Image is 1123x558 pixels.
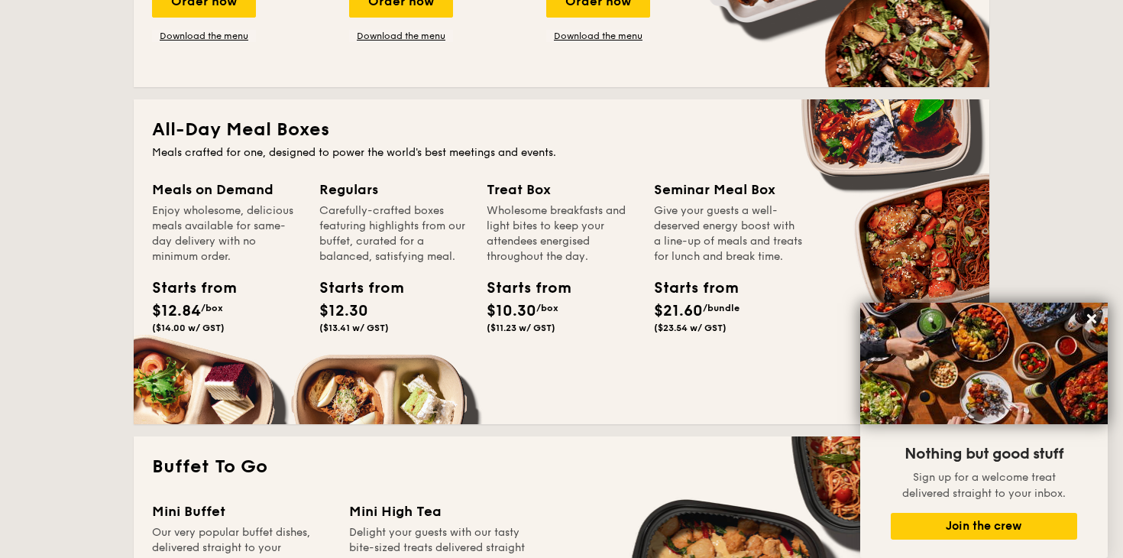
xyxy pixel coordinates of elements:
div: Give your guests a well-deserved energy boost with a line-up of meals and treats for lunch and br... [654,203,803,264]
span: $12.30 [319,302,368,320]
a: Download the menu [152,30,256,42]
div: Wholesome breakfasts and light bites to keep your attendees energised throughout the day. [487,203,636,264]
span: $21.60 [654,302,703,320]
div: Carefully-crafted boxes featuring highlights from our buffet, curated for a balanced, satisfying ... [319,203,468,264]
div: Regulars [319,179,468,200]
div: Starts from [654,277,723,300]
div: Enjoy wholesome, delicious meals available for same-day delivery with no minimum order. [152,203,301,264]
span: Sign up for a welcome treat delivered straight to your inbox. [902,471,1066,500]
span: /box [201,303,223,313]
button: Join the crew [891,513,1077,540]
span: /bundle [703,303,739,313]
a: Download the menu [349,30,453,42]
span: $10.30 [487,302,536,320]
div: Meals crafted for one, designed to power the world's best meetings and events. [152,145,971,161]
span: ($23.54 w/ GST) [654,323,727,333]
span: Nothing but good stuff [905,445,1063,463]
span: ($14.00 w/ GST) [152,323,225,333]
span: ($13.41 w/ GST) [319,323,389,333]
button: Close [1079,307,1104,331]
h2: Buffet To Go [152,455,971,479]
div: Starts from [152,277,221,300]
div: Starts from [319,277,388,300]
span: $12.84 [152,302,201,320]
div: Seminar Meal Box [654,179,803,200]
a: Download the menu [546,30,650,42]
img: DSC07876-Edit02-Large.jpeg [860,303,1108,424]
div: Treat Box [487,179,636,200]
div: Starts from [487,277,555,300]
div: Mini High Tea [349,501,528,522]
span: /box [536,303,558,313]
div: Meals on Demand [152,179,301,200]
span: ($11.23 w/ GST) [487,323,555,333]
div: Mini Buffet [152,501,331,522]
h2: All-Day Meal Boxes [152,118,971,142]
